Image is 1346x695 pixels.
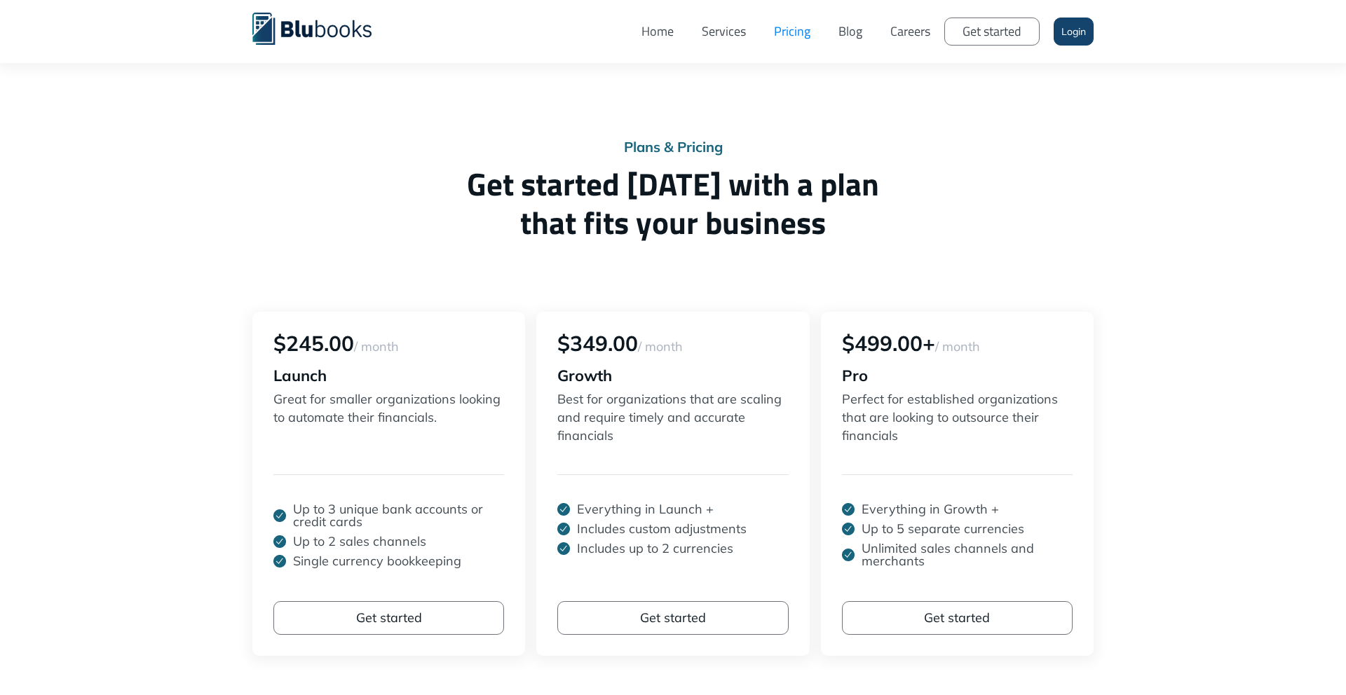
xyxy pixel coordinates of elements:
[252,165,1094,242] h1: Get started [DATE] with a plan
[354,338,399,355] span: / month
[760,11,824,53] a: Pricing
[862,523,1024,535] p: Up to 5 separate currencies
[842,368,1073,383] div: Pro
[273,601,504,635] a: Get started
[577,503,714,516] p: Everything in Launch +
[273,390,504,446] p: Great for smaller organizations looking to automate their financials.
[862,503,999,516] p: Everything in Growth +
[627,11,688,53] a: Home
[842,601,1073,635] a: Get started
[876,11,944,53] a: Careers
[273,368,504,383] div: Launch
[557,390,788,446] p: Best for organizations that are scaling and require timely and accurate financials
[293,555,461,567] p: Single currency bookkeeping
[252,11,393,45] a: home
[252,140,1094,154] div: Plans & Pricing
[824,11,876,53] a: Blog
[557,333,788,354] div: $349.00
[577,542,733,555] p: Includes up to 2 currencies
[638,338,683,355] span: / month
[557,368,788,383] div: Growth
[944,18,1040,46] a: Get started
[688,11,760,53] a: Services
[577,523,747,535] p: Includes custom adjustments
[842,333,1073,354] div: $499.00+
[557,601,788,635] a: Get started
[935,338,980,355] span: / month
[293,503,504,528] p: Up to 3 unique bank accounts or credit cards
[252,203,1094,242] span: that fits your business
[293,535,426,548] p: Up to 2 sales channels
[862,542,1073,567] p: Unlimited sales channels and merchants
[273,333,504,354] div: $245.00
[1054,18,1094,46] a: Login
[842,390,1073,446] p: Perfect for established organizations that are looking to outsource their financials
